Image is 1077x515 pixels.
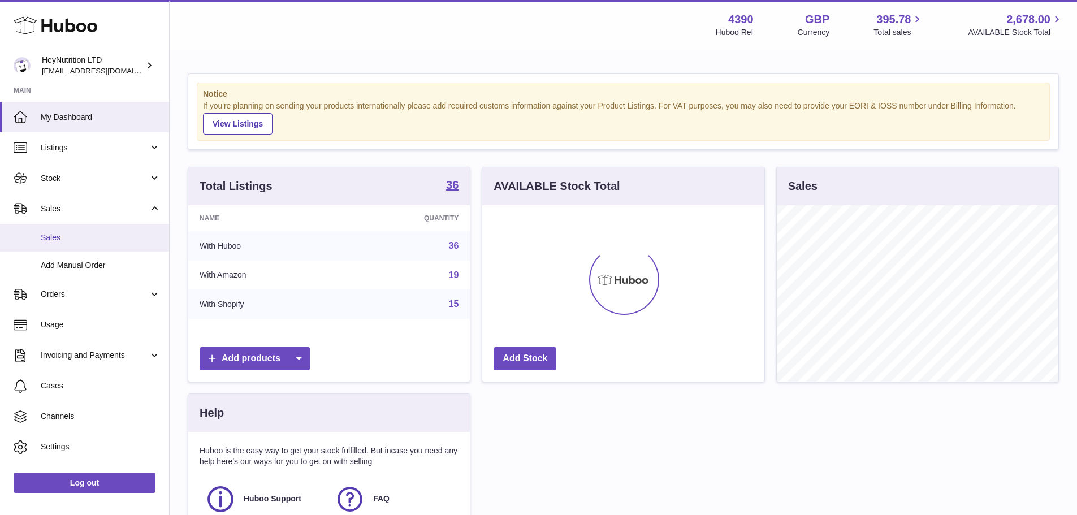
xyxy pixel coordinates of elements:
[798,27,830,38] div: Currency
[41,173,149,184] span: Stock
[200,445,459,467] p: Huboo is the easy way to get your stock fulfilled. But incase you need any help here's our ways f...
[343,205,470,231] th: Quantity
[200,347,310,370] a: Add products
[203,101,1044,135] div: If you're planning on sending your products internationally please add required customs informati...
[873,27,924,38] span: Total sales
[188,261,343,290] td: With Amazon
[728,12,754,27] strong: 4390
[968,27,1063,38] span: AVAILABLE Stock Total
[188,231,343,261] td: With Huboo
[41,319,161,330] span: Usage
[203,113,273,135] a: View Listings
[494,347,556,370] a: Add Stock
[788,179,818,194] h3: Sales
[244,494,301,504] span: Huboo Support
[1006,12,1050,27] span: 2,678.00
[188,205,343,231] th: Name
[203,89,1044,99] strong: Notice
[41,204,149,214] span: Sales
[335,484,453,514] a: FAQ
[968,12,1063,38] a: 2,678.00 AVAILABLE Stock Total
[14,57,31,74] img: internalAdmin-4390@internal.huboo.com
[14,473,155,493] a: Log out
[449,299,459,309] a: 15
[494,179,620,194] h3: AVAILABLE Stock Total
[805,12,829,27] strong: GBP
[42,55,144,76] div: HeyNutrition LTD
[449,241,459,250] a: 36
[446,179,459,191] strong: 36
[41,350,149,361] span: Invoicing and Payments
[41,232,161,243] span: Sales
[200,179,273,194] h3: Total Listings
[41,380,161,391] span: Cases
[205,484,323,514] a: Huboo Support
[41,411,161,422] span: Channels
[873,12,924,38] a: 395.78 Total sales
[41,260,161,271] span: Add Manual Order
[42,66,166,75] span: [EMAIL_ADDRESS][DOMAIN_NAME]
[446,179,459,193] a: 36
[876,12,911,27] span: 395.78
[41,289,149,300] span: Orders
[449,270,459,280] a: 19
[41,442,161,452] span: Settings
[41,112,161,123] span: My Dashboard
[188,289,343,319] td: With Shopify
[200,405,224,421] h3: Help
[41,142,149,153] span: Listings
[716,27,754,38] div: Huboo Ref
[373,494,390,504] span: FAQ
